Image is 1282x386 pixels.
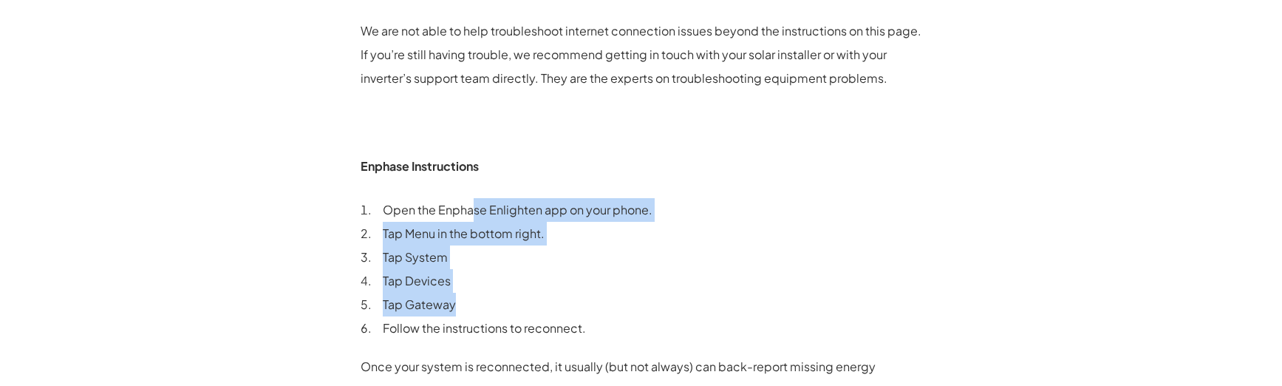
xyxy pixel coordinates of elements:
p: Follow the instructions to reconnect. [383,316,922,340]
p: Tap Devices [383,269,922,293]
p: We are not able to help troubleshoot internet connection issues beyond the instructions on this p... [361,19,922,90]
strong: Enphase Instructions [361,158,479,174]
p: Tap System [383,246,922,269]
p: Tap Menu in the bottom right. [383,222,922,246]
p: Open the Enphase Enlighten app on your phone. [383,198,922,222]
p: Tap Gateway [383,293,922,316]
